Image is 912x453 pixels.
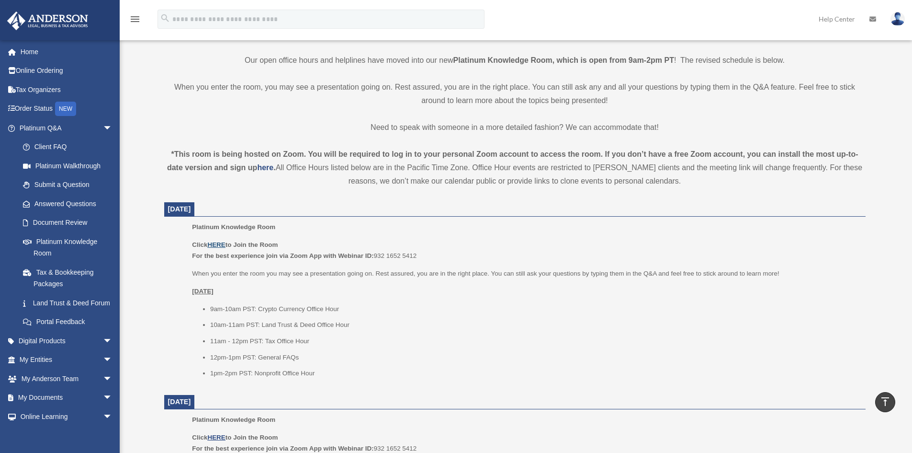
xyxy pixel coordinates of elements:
[103,369,122,389] span: arrow_drop_down
[192,239,858,262] p: 932 1652 5412
[103,407,122,427] span: arrow_drop_down
[103,118,122,138] span: arrow_drop_down
[13,263,127,293] a: Tax & Bookkeeping Packages
[7,369,127,388] a: My Anderson Teamarrow_drop_down
[13,232,122,263] a: Platinum Knowledge Room
[192,434,278,441] b: Click to Join the Room
[192,268,858,279] p: When you enter the room you may see a presentation going on. Rest assured, you are in the right p...
[7,99,127,119] a: Order StatusNEW
[55,102,76,116] div: NEW
[7,118,127,138] a: Platinum Q&Aarrow_drop_down
[13,213,127,232] a: Document Review
[192,288,214,295] u: [DATE]
[129,17,141,25] a: menu
[164,54,866,67] p: Our open office hours and helplines have moved into our new ! The revised schedule is below.
[210,368,859,379] li: 1pm-2pm PST: Nonprofit Office Hour
[210,319,859,331] li: 10am-11am PST: Land Trust & Deed Office Hour
[13,175,127,195] a: Submit a Question
[192,416,275,423] span: Platinum Knowledge Room
[210,352,859,363] li: 12pm-1pm PST: General FAQs
[167,150,858,172] strong: *This room is being hosted on Zoom. You will be required to log in to your personal Zoom account ...
[7,350,127,370] a: My Entitiesarrow_drop_down
[207,434,225,441] a: HERE
[160,13,170,23] i: search
[4,12,91,30] img: Anderson Advisors Platinum Portal
[13,156,127,175] a: Platinum Walkthrough
[164,148,866,188] div: All Office Hours listed below are in the Pacific Time Zone. Office Hour events are restricted to ...
[879,396,891,407] i: vertical_align_top
[7,80,127,99] a: Tax Organizers
[257,163,273,172] a: here
[192,241,278,248] b: Click to Join the Room
[103,350,122,370] span: arrow_drop_down
[210,336,859,347] li: 11am - 12pm PST: Tax Office Hour
[164,81,866,107] p: When you enter the room, you may see a presentation going on. Rest assured, you are in the right ...
[192,223,275,231] span: Platinum Knowledge Room
[7,61,127,81] a: Online Ordering
[103,388,122,408] span: arrow_drop_down
[13,293,127,313] a: Land Trust & Deed Forum
[13,194,127,213] a: Answered Questions
[164,121,866,134] p: Need to speak with someone in a more detailed fashion? We can accommodate that!
[7,42,127,61] a: Home
[192,252,373,259] b: For the best experience join via Zoom App with Webinar ID:
[103,331,122,351] span: arrow_drop_down
[13,313,127,332] a: Portal Feedback
[207,241,225,248] a: HERE
[7,407,127,426] a: Online Learningarrow_drop_down
[192,445,373,452] b: For the best experience join via Zoom App with Webinar ID:
[890,12,905,26] img: User Pic
[875,392,895,412] a: vertical_align_top
[168,398,191,406] span: [DATE]
[7,331,127,350] a: Digital Productsarrow_drop_down
[7,388,127,407] a: My Documentsarrow_drop_down
[273,163,275,172] strong: .
[453,56,674,64] strong: Platinum Knowledge Room, which is open from 9am-2pm PT
[168,205,191,213] span: [DATE]
[129,13,141,25] i: menu
[210,303,859,315] li: 9am-10am PST: Crypto Currency Office Hour
[13,138,127,157] a: Client FAQ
